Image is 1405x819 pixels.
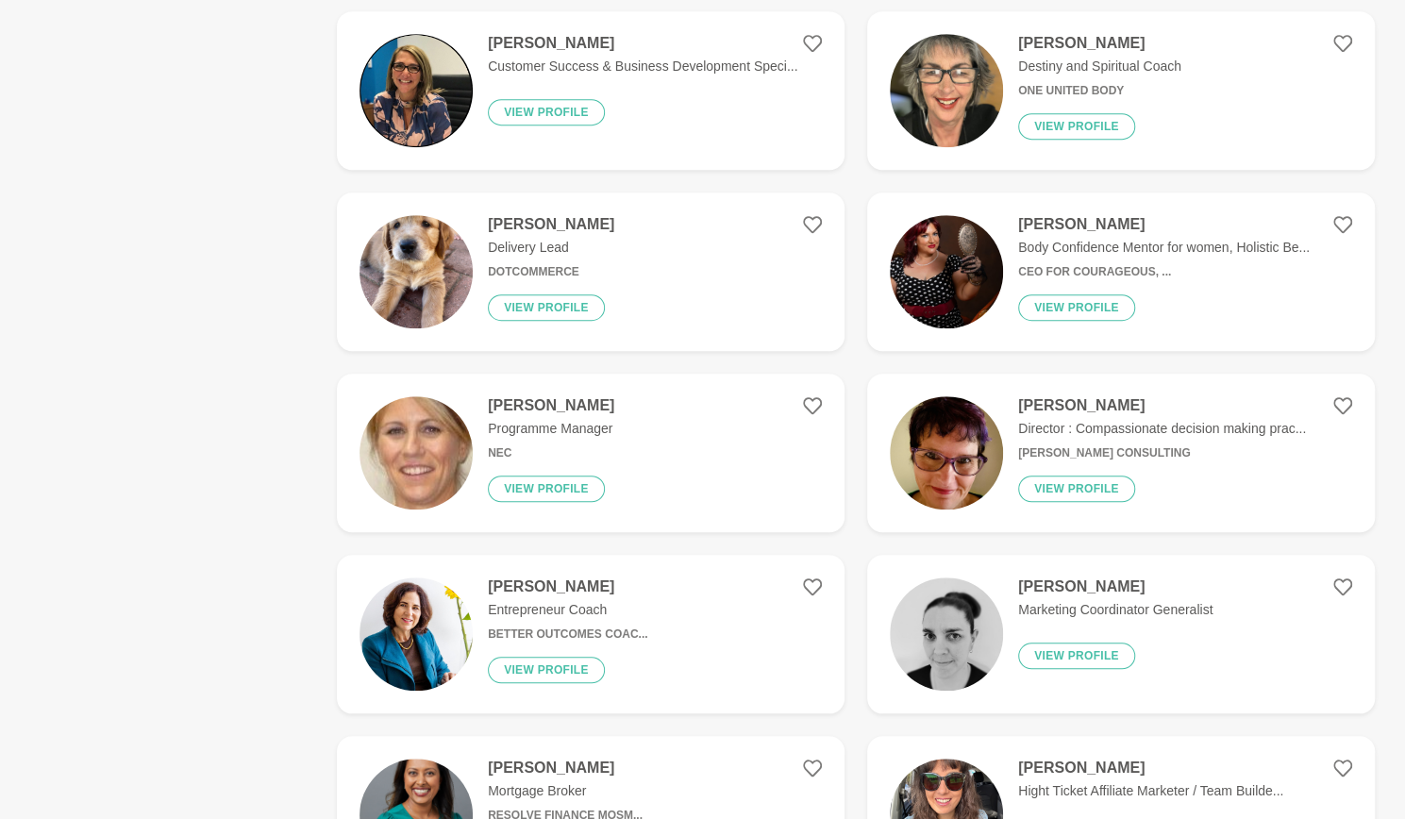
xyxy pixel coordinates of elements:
[1018,419,1306,439] p: Director : Compassionate decision making prac...
[488,657,605,683] button: View profile
[488,57,797,76] p: Customer Success & Business Development Speci...
[1018,600,1213,620] p: Marketing Coordinator Generalist
[488,781,643,801] p: Mortgage Broker
[337,192,845,351] a: [PERSON_NAME]Delivery LeadDotCommerceView profile
[867,192,1375,351] a: [PERSON_NAME]Body Confidence Mentor for women, Holistic Be...CEO for Courageous, ...View profile
[488,759,643,777] h4: [PERSON_NAME]
[488,99,605,125] button: View profile
[337,11,845,170] a: [PERSON_NAME]Customer Success & Business Development Speci...View profile
[360,396,473,510] img: 20563db9f6a3d1aea4bee558a2014f74dba15480-120x120.jpg
[488,600,647,620] p: Entrepreneur Coach
[360,34,473,147] img: 8cea8d926642c47a306634588be31e31f41f08f5-1793x1784.jpg
[488,265,614,279] h6: DotCommerce
[488,396,614,415] h4: [PERSON_NAME]
[890,215,1003,328] img: 757907b3ed0403ae45907990eb6d90976d33866e-667x1000.jpg
[867,374,1375,532] a: [PERSON_NAME]Director : Compassionate decision making prac...[PERSON_NAME] ConsultingView profile
[488,215,614,234] h4: [PERSON_NAME]
[337,555,845,713] a: [PERSON_NAME]Entrepreneur CoachBetter Outcomes Coac...View profile
[488,419,614,439] p: Programme Manager
[890,34,1003,147] img: 95f459583dadcd400cf015c9cce7fc4baa54ede5-2316x3088.jpg
[1018,446,1306,460] h6: [PERSON_NAME] Consulting
[488,238,614,258] p: Delivery Lead
[488,446,614,460] h6: NEC
[488,577,647,596] h4: [PERSON_NAME]
[1018,759,1283,777] h4: [PERSON_NAME]
[1018,781,1283,801] p: Hight Ticket Affiliate Marketer / Team Builde...
[488,476,605,502] button: View profile
[488,34,797,53] h4: [PERSON_NAME]
[1018,215,1310,234] h4: [PERSON_NAME]
[1018,476,1135,502] button: View profile
[1018,84,1181,98] h6: One United Body
[1018,238,1310,258] p: Body Confidence Mentor for women, Holistic Be...
[1018,396,1306,415] h4: [PERSON_NAME]
[867,555,1375,713] a: [PERSON_NAME]Marketing Coordinator GeneralistView profile
[1018,577,1213,596] h4: [PERSON_NAME]
[360,577,473,691] img: bc4c1a949b657d47f3b408cf720d91789dc47126-1575x1931.jpg
[867,11,1375,170] a: [PERSON_NAME]Destiny and Spiritual CoachOne United BodyView profile
[890,577,1003,691] img: 33b7fa881d4fd36849e5d114fe63fef60f4d454c-3072x4096.jpg
[1018,294,1135,321] button: View profile
[1018,265,1310,279] h6: CEO for Courageous, ...
[890,396,1003,510] img: c48e87676ec02a0cc847a90e0090006d6b878cdc-2208x2677.jpg
[1018,113,1135,140] button: View profile
[1018,57,1181,76] p: Destiny and Spiritual Coach
[488,627,647,642] h6: Better Outcomes Coac...
[1018,34,1181,53] h4: [PERSON_NAME]
[360,215,473,328] img: 8d0fd4b5ed2a92cc8d483140c93845a3b7f6f4ab-3024x4032.jpg
[1018,643,1135,669] button: View profile
[337,374,845,532] a: [PERSON_NAME]Programme ManagerNECView profile
[488,294,605,321] button: View profile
